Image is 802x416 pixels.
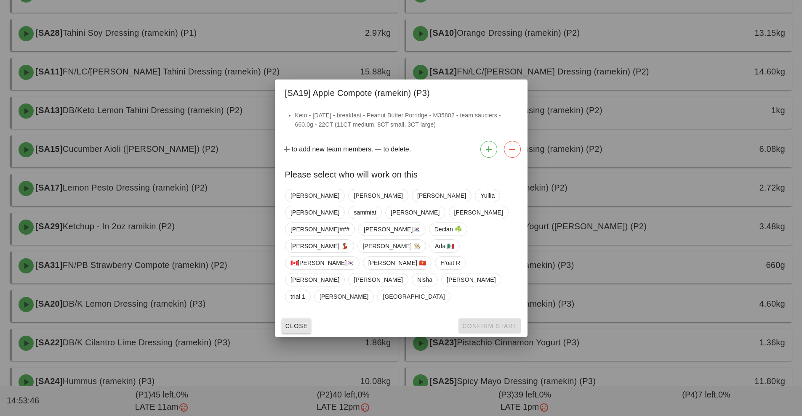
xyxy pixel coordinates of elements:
span: [PERSON_NAME] [454,206,503,219]
span: sammiat [354,206,376,219]
span: trial 1 [290,290,305,303]
span: [PERSON_NAME]### [290,223,349,236]
span: [PERSON_NAME]🇰🇷 [364,223,420,236]
span: Ada 🇲🇽 [435,240,454,252]
span: [PERSON_NAME] [290,206,339,219]
span: [PERSON_NAME] [354,273,402,286]
span: Yullia [480,189,495,202]
span: [PERSON_NAME] [290,189,339,202]
span: [PERSON_NAME] [391,206,440,219]
span: [PERSON_NAME] 💃🏽 [290,240,349,252]
li: Keto - [DATE] - breakfast - Peanut Butter Porridge - M35802 - team:sauciers - 660.0g - 22CT (11CT... [295,111,517,129]
span: [PERSON_NAME] [447,273,496,286]
span: [PERSON_NAME] 🇻🇳 [368,257,426,269]
span: [PERSON_NAME] [290,273,339,286]
span: [PERSON_NAME] [354,189,402,202]
div: to add new team members. to delete. [275,138,528,161]
div: [SA19] Apple Compote (ramekin) (P3) [275,79,528,104]
span: H'oat R [440,257,460,269]
span: [PERSON_NAME] 👨🏼‍🍳 [362,240,421,252]
span: Declan ☘️ [434,223,461,236]
span: Close [285,323,308,329]
span: [PERSON_NAME] [319,290,368,303]
button: Close [282,318,312,334]
span: 🇨🇦[PERSON_NAME]🇰🇷 [290,257,354,269]
span: [GEOGRAPHIC_DATA] [383,290,445,303]
span: [PERSON_NAME] [417,189,466,202]
span: Nisha [417,273,432,286]
div: Please select who will work on this [275,161,528,185]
